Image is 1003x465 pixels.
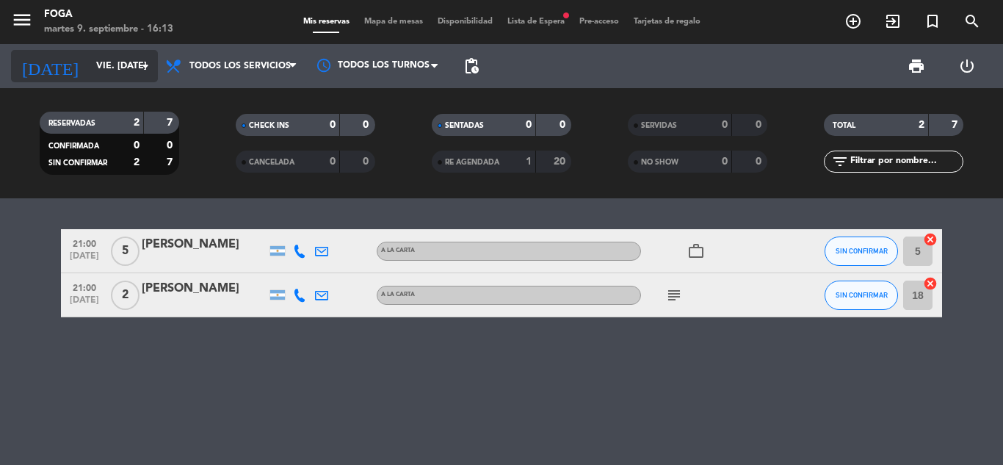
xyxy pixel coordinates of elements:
[756,120,764,130] strong: 0
[330,120,336,130] strong: 0
[66,251,103,268] span: [DATE]
[500,18,572,26] span: Lista de Espera
[572,18,626,26] span: Pre-acceso
[134,157,140,167] strong: 2
[363,120,372,130] strong: 0
[249,122,289,129] span: CHECK INS
[48,159,107,167] span: SIN CONFIRMAR
[189,61,291,71] span: Todos los servicios
[641,159,678,166] span: NO SHOW
[142,279,267,298] div: [PERSON_NAME]
[908,57,925,75] span: print
[665,286,683,304] i: subject
[11,9,33,36] button: menu
[919,120,924,130] strong: 2
[952,120,960,130] strong: 7
[381,248,415,253] span: A LA CARTA
[44,7,173,22] div: FOGA
[526,156,532,167] strong: 1
[626,18,708,26] span: Tarjetas de regalo
[831,153,849,170] i: filter_list
[167,118,175,128] strong: 7
[66,278,103,295] span: 21:00
[836,247,888,255] span: SIN CONFIRMAR
[825,281,898,310] button: SIN CONFIRMAR
[923,232,938,247] i: cancel
[463,57,480,75] span: pending_actions
[142,235,267,254] div: [PERSON_NAME]
[11,9,33,31] i: menu
[722,120,728,130] strong: 0
[849,154,963,170] input: Filtrar por nombre...
[445,159,499,166] span: RE AGENDADA
[137,57,154,75] i: arrow_drop_down
[445,122,484,129] span: SENTADAS
[963,12,981,30] i: search
[941,44,992,88] div: LOG OUT
[134,140,140,151] strong: 0
[66,234,103,251] span: 21:00
[296,18,357,26] span: Mis reservas
[48,120,95,127] span: RESERVADAS
[836,291,888,299] span: SIN CONFIRMAR
[66,295,103,312] span: [DATE]
[924,12,941,30] i: turned_in_not
[923,276,938,291] i: cancel
[562,11,571,20] span: fiber_manual_record
[844,12,862,30] i: add_circle_outline
[167,140,175,151] strong: 0
[884,12,902,30] i: exit_to_app
[330,156,336,167] strong: 0
[381,292,415,298] span: A LA CARTA
[756,156,764,167] strong: 0
[48,143,99,150] span: CONFIRMADA
[249,159,294,166] span: CANCELADA
[44,22,173,37] div: martes 9. septiembre - 16:13
[111,281,140,310] span: 2
[554,156,568,167] strong: 20
[167,157,175,167] strong: 7
[833,122,855,129] span: TOTAL
[430,18,500,26] span: Disponibilidad
[722,156,728,167] strong: 0
[363,156,372,167] strong: 0
[641,122,677,129] span: SERVIDAS
[825,237,898,266] button: SIN CONFIRMAR
[560,120,568,130] strong: 0
[526,120,532,130] strong: 0
[357,18,430,26] span: Mapa de mesas
[134,118,140,128] strong: 2
[958,57,976,75] i: power_settings_new
[687,242,705,260] i: work_outline
[111,237,140,266] span: 5
[11,50,89,82] i: [DATE]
